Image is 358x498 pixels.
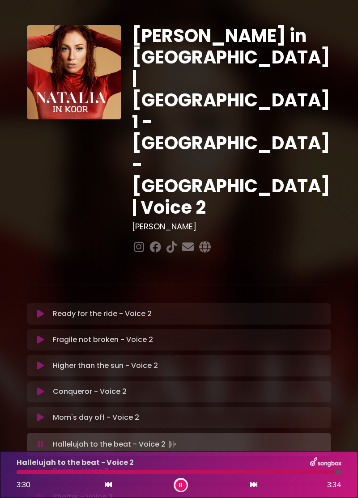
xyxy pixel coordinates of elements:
[132,25,331,218] h1: [PERSON_NAME] in [GEOGRAPHIC_DATA] | [GEOGRAPHIC_DATA] 1 - [GEOGRAPHIC_DATA] - [GEOGRAPHIC_DATA] ...
[327,480,341,490] span: 3:34
[166,438,178,451] img: waveform4.gif
[53,386,127,397] p: Conqueror - Voice 2
[17,480,30,490] span: 3:30
[53,438,178,451] p: Hallelujah to the beat - Voice 2
[53,412,139,423] p: Mom's day off - Voice 2
[53,308,152,319] p: Ready for the ride - Voice 2
[53,334,153,345] p: Fragile not broken - Voice 2
[53,360,158,371] p: Higher than the sun - Voice 2
[27,25,121,119] img: YTVS25JmS9CLUqXqkEhs
[17,457,134,468] p: Hallelujah to the beat - Voice 2
[310,457,341,468] img: songbox-logo-white.png
[132,222,331,232] h3: [PERSON_NAME]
